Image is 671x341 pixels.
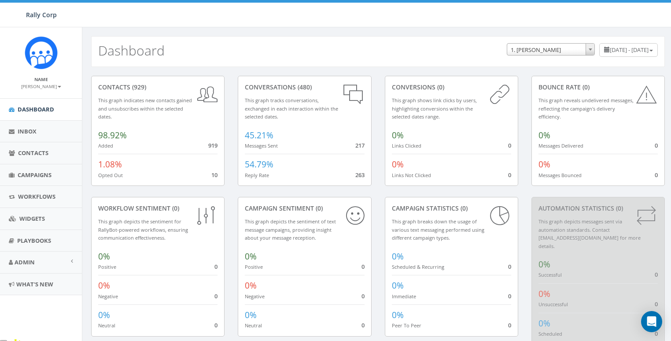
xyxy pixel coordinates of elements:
span: 0 [508,321,511,329]
small: This graph shows link clicks by users, highlighting conversions within the selected dates range. [392,97,477,120]
small: Unsuccessful [538,301,568,308]
span: (0) [170,204,179,212]
span: 1. James Martin [507,44,594,56]
small: This graph tracks conversations, exchanged in each interaction within the selected dates. [245,97,338,120]
span: Rally Corp [26,11,57,19]
span: 0% [538,159,550,170]
span: 0 [508,292,511,300]
small: Scheduled & Recurring [392,263,444,270]
span: 54.79% [245,159,273,170]
div: Workflow Sentiment [98,204,218,213]
img: Icon_1.png [25,36,58,69]
span: [DATE] - [DATE] [610,46,649,54]
span: 0% [538,288,550,300]
span: 0 [361,292,365,300]
small: Positive [98,263,116,270]
div: Bounce Rate [538,83,658,92]
div: Campaign Sentiment [245,204,364,213]
span: 0% [98,280,110,291]
span: 0% [538,130,550,141]
span: 0 [214,263,218,271]
div: conversions [392,83,511,92]
span: (0) [614,204,623,212]
small: Links Clicked [392,142,421,149]
span: 45.21% [245,130,273,141]
span: 0% [245,309,257,321]
span: Contacts [18,149,48,157]
span: (0) [314,204,323,212]
span: 919 [208,141,218,149]
span: 1. James Martin [507,43,595,56]
span: Widgets [19,215,45,222]
small: Opted Out [98,172,123,178]
span: 0 [361,321,365,329]
small: This graph reveals undelivered messages, reflecting the campaign's delivery efficiency. [538,97,634,120]
span: 0% [392,130,404,141]
small: Negative [245,293,265,300]
span: (0) [581,83,590,91]
span: 0 [508,263,511,271]
small: Messages Sent [245,142,278,149]
span: 0 [361,263,365,271]
h2: Dashboard [98,43,165,58]
span: (929) [130,83,146,91]
span: (0) [435,83,444,91]
span: 0% [538,259,550,270]
span: Dashboard [18,105,54,113]
span: 0 [214,292,218,300]
small: Positive [245,263,263,270]
span: 0 [655,300,658,308]
small: Scheduled [538,330,562,337]
small: Name [34,76,48,82]
span: 0 [655,171,658,179]
a: [PERSON_NAME] [21,82,61,90]
span: 0% [392,251,404,262]
div: contacts [98,83,218,92]
span: 0 [508,171,511,179]
span: 0% [392,159,404,170]
div: conversations [245,83,364,92]
span: 0 [508,141,511,149]
span: 0 [655,141,658,149]
span: (0) [459,204,468,212]
small: Messages Bounced [538,172,582,178]
small: Neutral [245,322,262,329]
small: Messages Delivered [538,142,583,149]
span: 263 [355,171,365,179]
small: Negative [98,293,118,300]
span: 0% [392,309,404,321]
span: 0% [392,280,404,291]
small: Peer To Peer [392,322,421,329]
small: This graph depicts messages sent via automation standards. Contact [EMAIL_ADDRESS][DOMAIN_NAME] f... [538,218,641,249]
span: 217 [355,141,365,149]
div: Open Intercom Messenger [641,311,662,332]
span: 0% [98,309,110,321]
div: Campaign Statistics [392,204,511,213]
small: Neutral [98,322,115,329]
small: Links Not Clicked [392,172,431,178]
span: 0% [98,251,110,262]
small: Immediate [392,293,416,300]
span: 98.92% [98,130,127,141]
span: 1.08% [98,159,122,170]
small: Reply Rate [245,172,269,178]
small: This graph depicts the sentiment of text message campaigns, providing insight about your message ... [245,218,336,241]
span: 0 [214,321,218,329]
span: 10 [211,171,218,179]
span: 0 [655,271,658,278]
div: Automation Statistics [538,204,658,213]
span: Campaigns [18,171,52,179]
span: Playbooks [17,237,51,245]
span: 0 [655,330,658,337]
span: Inbox [18,127,37,135]
span: (480) [296,83,312,91]
small: [PERSON_NAME] [21,83,61,89]
small: This graph depicts the sentiment for RallyBot-powered workflows, ensuring communication effective... [98,218,188,241]
small: Successful [538,271,562,278]
small: This graph indicates new contacts gained and unsubscribes within the selected dates. [98,97,192,120]
span: 0% [245,280,257,291]
span: What's New [16,280,53,288]
small: This graph breaks down the usage of various text messaging performed using different campaign types. [392,218,484,241]
span: 0% [538,318,550,329]
span: Admin [15,258,35,266]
